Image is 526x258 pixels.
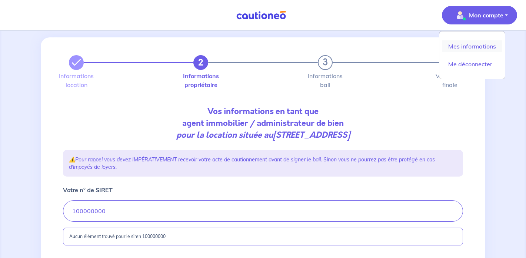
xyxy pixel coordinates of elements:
img: Cautioneo [233,11,289,20]
label: Informations bail [318,73,333,88]
p: Votre n° de SIRET [63,185,113,194]
button: illu_account_valid_menu.svgMon compte [442,6,517,24]
em: Pour rappel vous devez IMPÉRATIVEMENT recevoir votre acte de cautionnement avant de signer le bai... [69,156,435,170]
label: Informations location [69,73,84,88]
label: Informations propriétaire [193,73,208,88]
div: illu_account_valid_menu.svgMon compte [439,31,505,79]
button: 2 [193,55,208,70]
a: Mes informations [442,40,502,52]
p: Vos informations en tant que agent immobilier / administrateur de bien [63,105,463,141]
input: Ex : 4356797535 [63,200,463,222]
p: ⚠️ [69,156,457,171]
img: illu_account_valid_menu.svg [454,9,466,21]
p: Mon compte [469,11,503,20]
a: Me déconnecter [442,58,502,70]
p: Aucun élément trouvé pour le siren 100000000 [69,234,457,239]
label: Validation finale [442,73,457,88]
strong: [STREET_ADDRESS] [273,129,350,141]
em: pour la location située au [176,129,350,141]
